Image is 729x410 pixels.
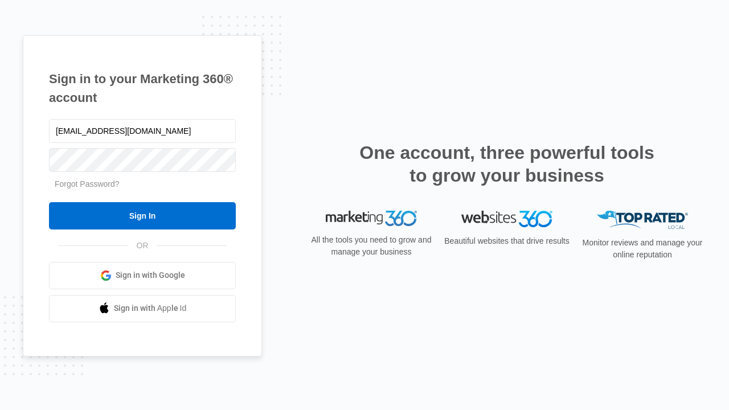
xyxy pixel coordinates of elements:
[308,234,435,258] p: All the tools you need to grow and manage your business
[443,235,571,247] p: Beautiful websites that drive results
[114,302,187,314] span: Sign in with Apple Id
[49,119,236,143] input: Email
[579,237,706,261] p: Monitor reviews and manage your online reputation
[49,202,236,229] input: Sign In
[129,240,157,252] span: OR
[326,211,417,227] img: Marketing 360
[597,211,688,229] img: Top Rated Local
[49,69,236,107] h1: Sign in to your Marketing 360® account
[116,269,185,281] span: Sign in with Google
[461,211,552,227] img: Websites 360
[49,262,236,289] a: Sign in with Google
[55,179,120,188] a: Forgot Password?
[356,141,658,187] h2: One account, three powerful tools to grow your business
[49,295,236,322] a: Sign in with Apple Id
